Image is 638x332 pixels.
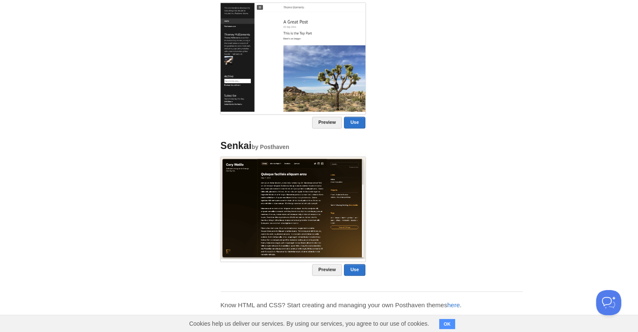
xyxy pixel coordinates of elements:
[447,301,460,308] a: here
[596,290,621,315] iframe: Help Scout Beacon - Open
[344,264,365,276] a: Use
[221,141,365,151] h4: Senkai
[221,3,365,112] img: Screenshot
[252,144,289,150] small: by Posthaven
[181,315,437,332] span: Cookies help us deliver our services. By using our services, you agree to our use of cookies.
[439,319,456,329] button: OK
[312,264,342,276] a: Preview
[344,117,365,128] a: Use
[221,301,523,309] p: Know HTML and CSS? Start creating and managing your own Posthaven themes .
[221,157,365,259] img: Screenshot
[312,117,342,128] a: Preview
